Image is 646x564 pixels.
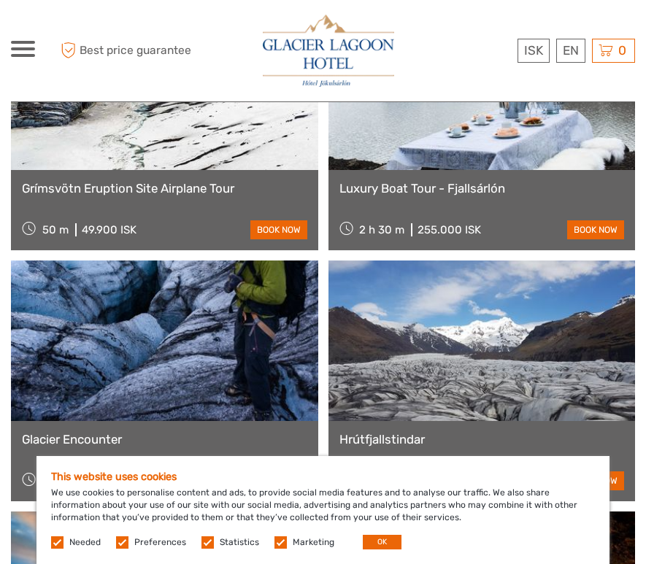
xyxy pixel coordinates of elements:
div: We use cookies to personalise content and ads, to provide social media features and to analyse ou... [36,456,610,564]
label: Preferences [134,536,186,549]
button: OK [363,535,401,549]
a: Luxury Boat Tour - Fjallsárlón [339,181,625,196]
a: book now [567,220,624,239]
span: Best price guarantee [57,39,191,63]
span: ISK [524,43,543,58]
a: Grímsvötn Eruption Site Airplane Tour [22,181,307,196]
div: EN [556,39,585,63]
button: Open LiveChat chat widget [168,23,185,40]
div: 49.900 ISK [82,223,136,236]
span: 2 h 30 m [359,223,404,236]
p: We're away right now. Please check back later! [20,26,165,37]
div: 255.000 ISK [418,223,481,236]
a: Glacier Encounter [22,432,307,447]
span: 0 [616,43,628,58]
img: 2790-86ba44ba-e5e5-4a53-8ab7-28051417b7bc_logo_big.jpg [263,15,394,87]
span: 50 m [42,223,69,236]
label: Statistics [220,536,259,549]
label: Needed [69,536,101,549]
label: Marketing [293,536,334,549]
a: book now [250,220,307,239]
h5: This website uses cookies [51,471,595,483]
a: Hrútfjallstindar [339,432,625,447]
